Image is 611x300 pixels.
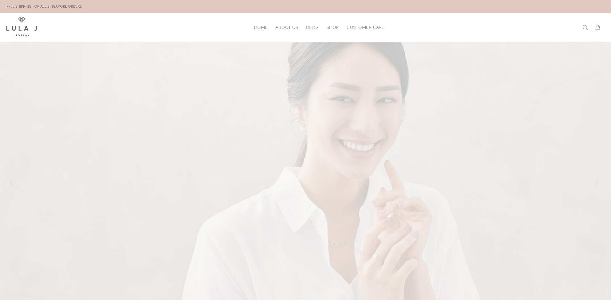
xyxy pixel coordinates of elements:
[347,25,384,30] span: Customer Care
[276,25,298,30] span: About Us
[327,25,339,30] span: Shop
[343,22,384,32] a: Customer Care
[323,22,343,32] a: Shop
[6,3,82,10] div: FREE SHIPPING FOR ALL SINGAPORE ORDERS
[272,22,302,32] a: About Us
[254,25,268,30] span: HOME
[306,25,318,30] span: Blog
[302,22,322,32] a: Blog
[250,22,272,32] a: HOME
